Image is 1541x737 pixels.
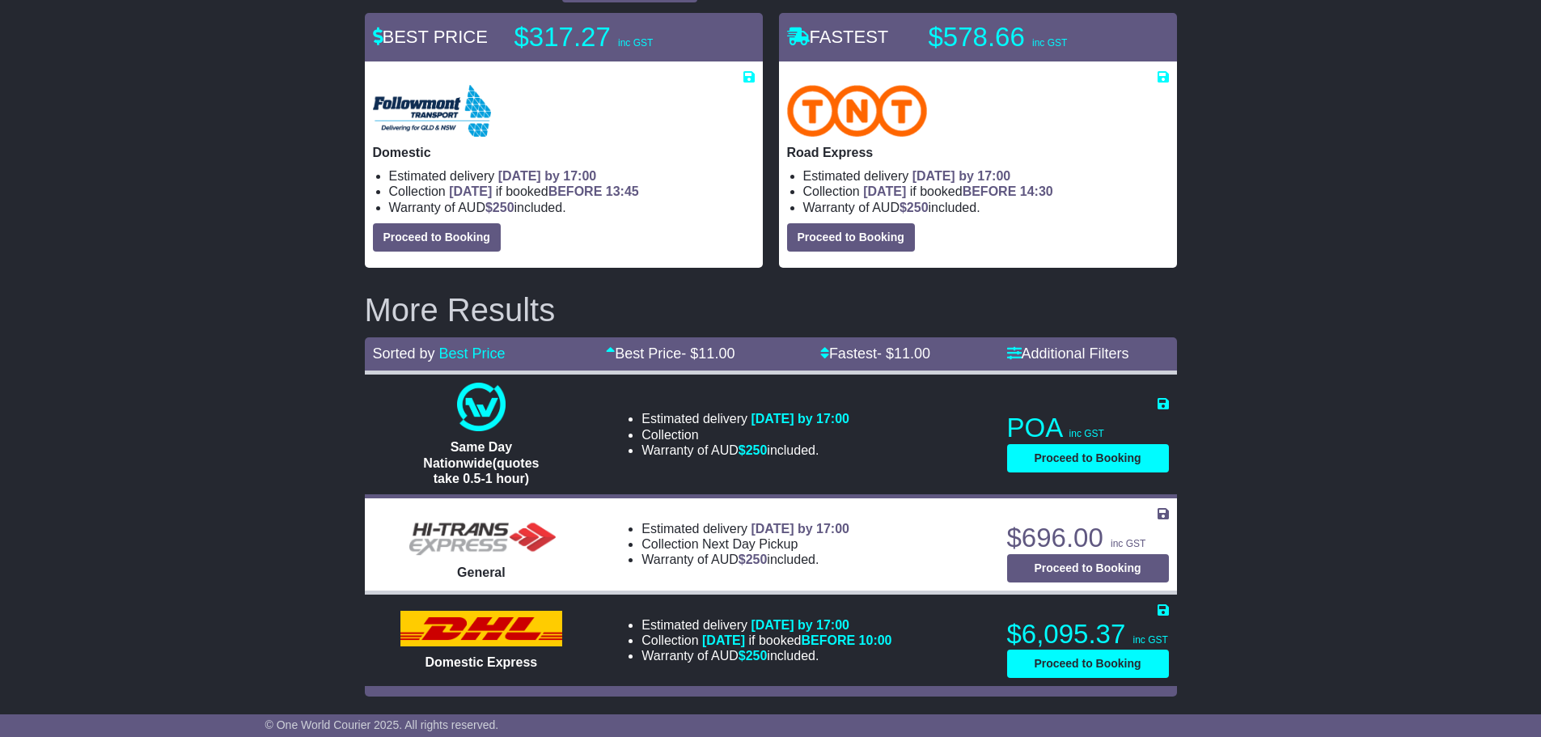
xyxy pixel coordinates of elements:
span: 11.00 [894,345,930,362]
li: Collection [389,184,755,199]
span: - $ [877,345,930,362]
span: [DATE] by 17:00 [751,412,849,426]
button: Proceed to Booking [373,223,501,252]
span: General [457,565,506,579]
img: HiTrans (Machship): General [400,509,562,557]
span: BEFORE [801,633,855,647]
li: Estimated delivery [389,168,755,184]
span: [DATE] [863,184,906,198]
li: Estimated delivery [641,617,891,633]
span: inc GST [1032,37,1067,49]
button: Proceed to Booking [787,223,915,252]
p: Road Express [787,145,1169,160]
span: 250 [746,443,768,457]
span: FASTEST [787,27,889,47]
span: inc GST [1111,538,1145,549]
span: Domestic Express [425,655,538,669]
li: Estimated delivery [641,411,849,426]
li: Collection [641,633,891,648]
span: [DATE] by 17:00 [498,169,597,183]
img: DHL: Domestic Express [400,611,562,646]
li: Collection [641,427,849,443]
img: Followmont Transport: Domestic [373,85,491,137]
button: Proceed to Booking [1007,444,1169,472]
img: TNT Domestic: Road Express [787,85,928,137]
a: Best Price- $11.00 [606,345,735,362]
span: [DATE] by 17:00 [912,169,1011,183]
span: 250 [493,201,514,214]
h2: More Results [365,292,1177,328]
span: [DATE] [449,184,492,198]
span: inc GST [1132,634,1167,646]
span: if booked [702,633,891,647]
span: 14:30 [1020,184,1053,198]
span: $ [485,201,514,214]
li: Warranty of AUD included. [389,200,755,215]
li: Collection [641,536,849,552]
span: BEFORE [548,184,603,198]
li: Warranty of AUD included. [641,552,849,567]
span: if booked [449,184,638,198]
span: Next Day Pickup [702,537,798,551]
span: 11.00 [698,345,735,362]
span: $ [739,649,768,663]
li: Warranty of AUD included. [641,648,891,663]
li: Warranty of AUD included. [641,443,849,458]
span: 250 [746,649,768,663]
span: [DATE] by 17:00 [751,522,849,536]
span: BEST PRICE [373,27,488,47]
span: 10:00 [859,633,892,647]
span: inc GST [1069,428,1104,439]
span: 250 [746,553,768,566]
span: - $ [681,345,735,362]
a: Fastest- $11.00 [820,345,930,362]
a: Best Price [439,345,506,362]
span: Sorted by [373,345,435,362]
span: $ [739,553,768,566]
span: [DATE] [702,633,745,647]
p: $6,095.37 [1007,618,1169,650]
p: Domestic [373,145,755,160]
p: $578.66 [929,21,1131,53]
span: [DATE] by 17:00 [751,618,849,632]
li: Collection [803,184,1169,199]
p: $696.00 [1007,522,1169,554]
span: if booked [863,184,1052,198]
button: Proceed to Booking [1007,650,1169,678]
p: POA [1007,412,1169,444]
img: One World Courier: Same Day Nationwide(quotes take 0.5-1 hour) [457,383,506,431]
li: Estimated delivery [641,521,849,536]
span: Same Day Nationwide(quotes take 0.5-1 hour) [423,440,539,485]
span: BEFORE [963,184,1017,198]
span: $ [739,443,768,457]
span: 250 [907,201,929,214]
span: © One World Courier 2025. All rights reserved. [265,718,499,731]
span: 13:45 [606,184,639,198]
span: inc GST [618,37,653,49]
li: Warranty of AUD included. [803,200,1169,215]
button: Proceed to Booking [1007,554,1169,582]
span: $ [900,201,929,214]
p: $317.27 [514,21,717,53]
a: Additional Filters [1007,345,1129,362]
li: Estimated delivery [803,168,1169,184]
